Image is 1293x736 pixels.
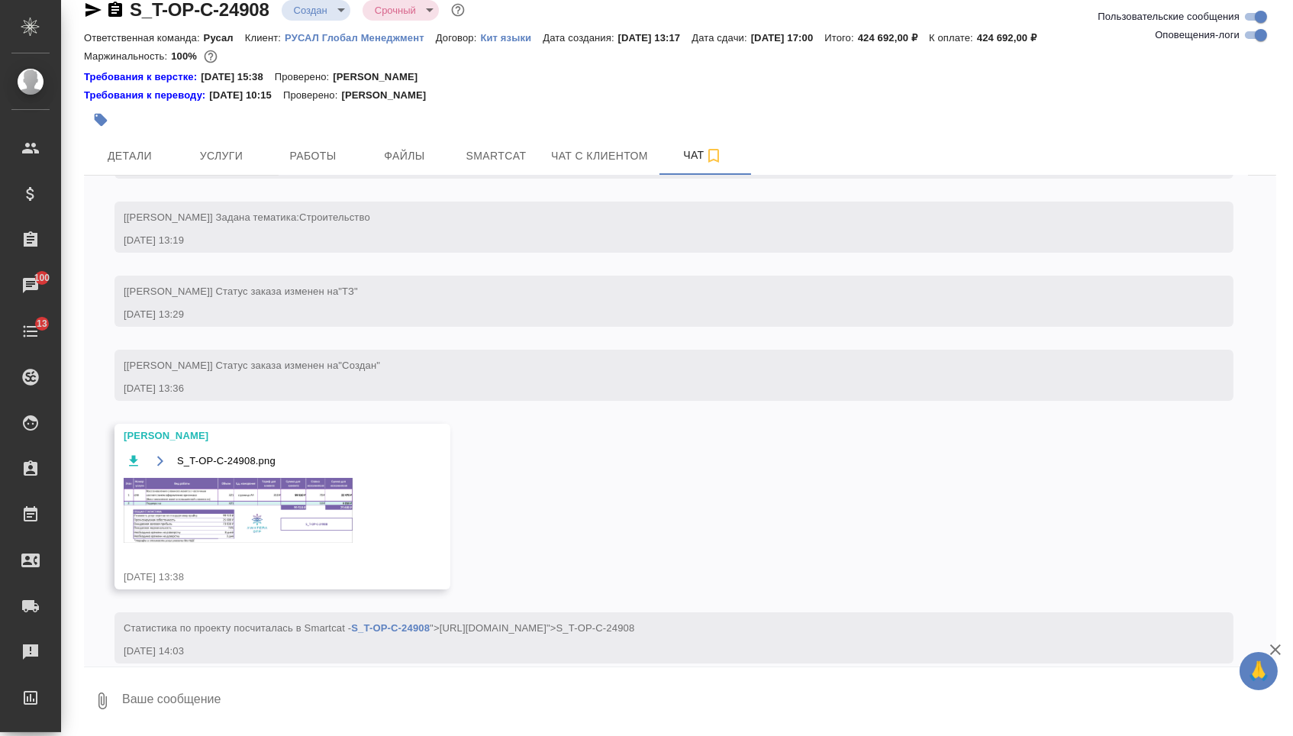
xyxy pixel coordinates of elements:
[338,360,380,371] span: "Создан"
[705,147,723,165] svg: Подписаться
[124,360,380,371] span: [[PERSON_NAME]] Статус заказа изменен на
[289,4,332,17] button: Создан
[124,451,143,470] button: Скачать
[124,478,353,543] img: S_T-OP-C-24908.png
[124,307,1180,322] div: [DATE] 13:29
[1246,655,1272,687] span: 🙏
[84,103,118,137] button: Добавить тэг
[368,147,441,166] span: Файлы
[124,428,397,444] div: [PERSON_NAME]
[124,644,1180,659] div: [DATE] 14:03
[201,47,221,66] button: 0.00 RUB;
[436,32,481,44] p: Договор:
[201,69,275,85] p: [DATE] 15:38
[124,381,1180,396] div: [DATE] 13:36
[4,312,57,350] a: 13
[824,32,857,44] p: Итого:
[1155,27,1240,43] span: Оповещения-логи
[977,32,1048,44] p: 424 692,00 ₽
[245,32,285,44] p: Клиент:
[124,622,634,634] span: Cтатистика по проекту посчиталась в Smartcat - ">[URL][DOMAIN_NAME]">S_T-OP-C-24908
[551,147,648,166] span: Чат с клиентом
[858,32,929,44] p: 424 692,00 ₽
[84,50,171,62] p: Маржинальность:
[25,270,60,286] span: 100
[204,32,245,44] p: Русал
[124,211,370,223] span: [[PERSON_NAME]] Задана тематика:
[209,88,283,103] p: [DATE] 10:15
[333,69,429,85] p: [PERSON_NAME]
[341,88,437,103] p: [PERSON_NAME]
[666,146,740,165] span: Чат
[285,31,436,44] a: РУСАЛ Глобал Менеджмент
[692,32,750,44] p: Дата сдачи:
[1240,652,1278,690] button: 🙏
[338,286,358,297] span: "ТЗ"
[299,211,370,223] span: Строительство
[93,147,166,166] span: Детали
[370,4,421,17] button: Срочный
[480,31,543,44] a: Кит языки
[543,32,617,44] p: Дата создания:
[177,454,276,469] span: S_T-OP-C-24908.png
[285,32,436,44] p: РУСАЛ Глобал Менеджмент
[618,32,692,44] p: [DATE] 13:17
[106,1,124,19] button: Скопировать ссылку
[459,147,533,166] span: Smartcat
[185,147,258,166] span: Услуги
[276,147,350,166] span: Работы
[124,233,1180,248] div: [DATE] 13:19
[84,69,201,85] div: Нажми, чтобы открыть папку с инструкцией
[283,88,342,103] p: Проверено:
[150,451,169,470] button: Открыть на драйве
[929,32,977,44] p: К оплате:
[84,32,204,44] p: Ответственная команда:
[480,32,543,44] p: Кит языки
[4,266,57,305] a: 100
[124,570,397,585] div: [DATE] 13:38
[1098,9,1240,24] span: Пользовательские сообщения
[171,50,201,62] p: 100%
[275,69,334,85] p: Проверено:
[27,316,56,331] span: 13
[84,1,102,19] button: Скопировать ссылку для ЯМессенджера
[84,88,209,103] a: Требования к переводу:
[84,69,201,85] a: Требования к верстке:
[751,32,825,44] p: [DATE] 17:00
[124,286,358,297] span: [[PERSON_NAME]] Статус заказа изменен на
[84,88,209,103] div: Нажми, чтобы открыть папку с инструкцией
[351,622,430,634] a: S_T-OP-C-24908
